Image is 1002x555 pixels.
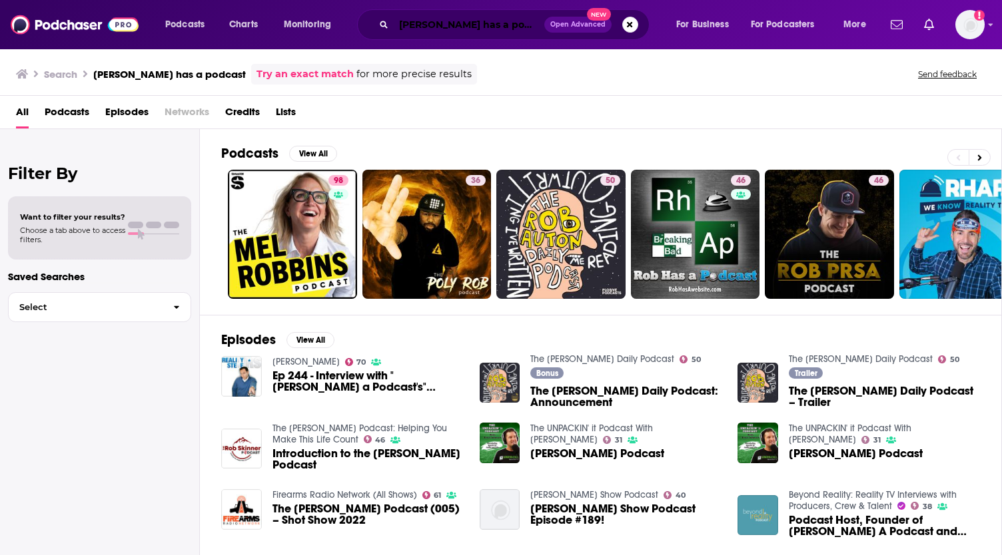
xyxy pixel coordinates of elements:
[938,355,959,363] a: 50
[667,14,746,35] button: open menu
[738,495,778,536] img: Podcast Host, Founder of Rob Has A Podcast and Survivor Legend - Rob Cesternino
[530,448,664,459] span: [PERSON_NAME] Podcast
[286,332,334,348] button: View All
[11,12,139,37] img: Podchaser - Follow, Share and Rate Podcasts
[272,423,447,445] a: The Rob Skinner Podcast: Helping You Make This Life Count
[221,489,262,530] img: The Rob Pincus Podcast (005) – Shot Show 2022
[692,357,701,363] span: 50
[789,423,911,445] a: The UNPACKIN' it Podcast With Bryce Johnson
[225,101,260,128] a: Credits
[536,369,558,377] span: Bonus
[276,101,296,128] a: Lists
[221,14,266,35] a: Charts
[736,174,746,188] span: 46
[480,363,520,403] img: The Rob Auton Daily Podcast: Announcement
[45,101,89,128] a: Podcasts
[274,14,348,35] button: open menu
[165,15,205,34] span: Podcasts
[356,67,472,82] span: for more precise results
[789,448,923,459] span: [PERSON_NAME] Podcast
[221,331,276,348] h2: Episodes
[919,13,939,36] a: Show notifications dropdown
[20,212,125,222] span: Want to filter your results?
[738,423,778,463] img: Rob Maaddi Podcast
[272,503,464,526] a: The Rob Pincus Podcast (005) – Shot Show 2022
[676,492,686,498] span: 40
[20,226,125,244] span: Choose a tab above to access filters.
[480,423,520,463] img: Rob Maaddi Podcast
[394,14,544,35] input: Search podcasts, credits, & more...
[789,385,980,408] a: The Rob Auton Daily Podcast – Trailer
[364,435,386,443] a: 46
[8,292,191,322] button: Select
[284,15,331,34] span: Monitoring
[950,357,959,363] span: 50
[789,514,980,537] span: Podcast Host, Founder of [PERSON_NAME] A Podcast and Survivor Legend - [PERSON_NAME]
[334,174,343,188] span: 98
[869,175,889,186] a: 46
[228,170,357,299] a: 98
[156,14,222,35] button: open menu
[165,101,209,128] span: Networks
[289,146,337,162] button: View All
[843,15,866,34] span: More
[873,437,881,443] span: 31
[544,17,612,33] button: Open AdvancedNew
[105,101,149,128] span: Episodes
[600,175,620,186] a: 50
[221,331,334,348] a: EpisodesView All
[370,9,662,40] div: Search podcasts, credits, & more...
[256,67,354,82] a: Try an exact match
[550,21,606,28] span: Open Advanced
[955,10,985,39] span: Logged in as evankrask
[8,270,191,283] p: Saved Searches
[834,14,883,35] button: open menu
[480,489,520,530] img: Rob Carson Show Podcast Episode #189!
[345,358,366,366] a: 70
[356,359,366,365] span: 70
[221,145,337,162] a: PodcastsView All
[923,504,932,510] span: 38
[789,385,980,408] span: The [PERSON_NAME] Daily Podcast – Trailer
[471,174,480,188] span: 36
[606,174,615,188] span: 50
[789,489,957,512] a: Beyond Reality: Reality TV Interviews with Producers, Crew & Talent
[530,448,664,459] a: Rob Maaddi Podcast
[272,370,464,393] span: Ep 244 - Interview with "[PERSON_NAME] a Podcast's" [PERSON_NAME]
[16,101,29,128] a: All
[615,437,622,443] span: 31
[9,303,163,311] span: Select
[272,489,417,500] a: Firearms Radio Network (All Shows)
[861,436,881,444] a: 31
[738,363,778,403] img: The Rob Auton Daily Podcast – Trailer
[885,13,908,36] a: Show notifications dropdown
[789,353,933,365] a: The Rob Auton Daily Podcast
[751,15,815,34] span: For Podcasters
[328,175,348,186] a: 98
[789,514,980,537] a: Podcast Host, Founder of Rob Has A Podcast and Survivor Legend - Rob Cesternino
[530,423,653,445] a: The UNPACKIN' it Podcast With Bryce Johnson
[272,448,464,470] span: Introduction to the [PERSON_NAME] Podcast
[911,502,932,510] a: 38
[914,69,981,80] button: Send feedback
[375,437,385,443] span: 46
[795,369,817,377] span: Trailer
[229,15,258,34] span: Charts
[272,503,464,526] span: The [PERSON_NAME] Podcast (005) – Shot Show 2022
[8,164,191,183] h2: Filter By
[466,175,486,186] a: 36
[434,492,441,498] span: 61
[955,10,985,39] button: Show profile menu
[874,174,883,188] span: 46
[221,429,262,469] a: Introduction to the Rob Skinner Podcast
[955,10,985,39] img: User Profile
[789,448,923,459] a: Rob Maaddi Podcast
